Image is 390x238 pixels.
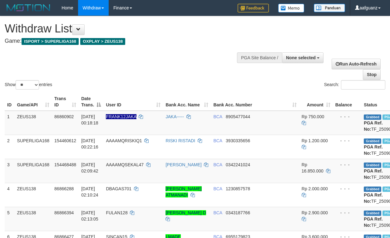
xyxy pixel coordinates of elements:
td: 5 [5,207,15,231]
a: [PERSON_NAME] [165,162,201,167]
span: [DATE] 02:13:05 [81,210,98,221]
span: [DATE] 00:22:16 [81,138,98,149]
h1: Withdraw List [5,22,254,35]
span: Copy 0342241024 to clipboard [226,162,250,167]
span: Rp 16.850.000 [302,162,323,173]
th: Trans ID: activate to sort column ascending [52,93,79,111]
span: [DATE] 02:09:42 [81,162,98,173]
a: JAKA----- [165,114,184,119]
a: Stop [363,69,381,80]
th: Bank Acc. Number: activate to sort column ascending [211,93,299,111]
span: AAAAMQSEKAL47 [106,162,144,167]
img: panduan.png [314,4,345,12]
th: Bank Acc. Name: activate to sort column ascending [163,93,211,111]
div: - - - [335,138,359,144]
span: 86866288 [54,186,74,191]
div: PGA Site Balance / [237,52,282,63]
span: Grabbed [364,114,381,120]
span: BCA [213,138,222,143]
span: 86860902 [54,114,74,119]
span: BCA [213,210,222,215]
td: ZEUS138 [15,183,52,207]
th: ID [5,93,15,111]
span: Copy 3930335656 to clipboard [226,138,250,143]
b: PGA Ref. No: [364,168,383,180]
img: MOTION_logo.png [5,3,52,12]
span: BCA [213,186,222,191]
th: Game/API: activate to sort column ascending [15,93,52,111]
input: Search: [341,80,385,90]
img: Feedback.jpg [238,4,269,12]
div: - - - [335,210,359,216]
td: 2 [5,135,15,159]
h4: Game: [5,38,254,44]
label: Search: [324,80,385,90]
label: Show entries [5,80,52,90]
span: Rp 750.000 [302,114,324,119]
th: Date Trans.: activate to sort column descending [79,93,103,111]
span: Nama rekening ada tanda titik/strip, harap diedit [106,114,136,119]
span: ISPORT > SUPERLIGA168 [22,38,79,45]
span: Copy 1230857578 to clipboard [226,186,250,191]
span: BCA [213,162,222,167]
span: Copy 0343187766 to clipboard [226,210,250,215]
select: Showentries [16,80,39,90]
a: RISKI RISTADI [165,138,195,143]
span: None selected [286,55,316,60]
span: 86866394 [54,210,74,215]
td: SUPERLIGA168 [15,159,52,183]
span: FULAN128 [106,210,127,215]
td: SUPERLIGA168 [15,135,52,159]
div: - - - [335,162,359,168]
div: - - - [335,114,359,120]
span: [DATE] 00:18:18 [81,114,98,125]
span: Rp 2.900.000 [302,210,328,215]
b: PGA Ref. No: [364,144,383,156]
td: ZEUS138 [15,111,52,135]
th: Balance [333,93,362,111]
td: ZEUS138 [15,207,52,231]
button: None selected [282,52,323,63]
a: [PERSON_NAME] ATMANADI [165,186,201,197]
span: BCA [213,114,222,119]
td: 1 [5,111,15,135]
th: User ID: activate to sort column ascending [103,93,163,111]
b: PGA Ref. No: [364,120,383,132]
a: Run Auto-Refresh [332,59,381,69]
b: PGA Ref. No: [364,216,383,228]
span: 154468488 [54,162,76,167]
span: Grabbed [364,163,381,168]
span: Grabbed [364,187,381,192]
td: 4 [5,183,15,207]
span: DBAGAS701 [106,186,131,191]
b: PGA Ref. No: [364,192,383,204]
span: Rp 2.000.000 [302,186,328,191]
span: Copy 8905477044 to clipboard [226,114,250,119]
span: Grabbed [364,138,381,144]
span: Rp 1.200.000 [302,138,328,143]
span: OXPLAY > ZEUS138 [80,38,125,45]
th: Amount: activate to sort column ascending [299,93,333,111]
td: 3 [5,159,15,183]
span: [DATE] 02:10:24 [81,186,98,197]
a: [PERSON_NAME] D [165,210,206,215]
div: - - - [335,186,359,192]
img: Button%20Memo.svg [278,4,304,12]
span: Grabbed [364,211,381,216]
span: AAAAMQRISKIQ1 [106,138,142,143]
span: 154460612 [54,138,76,143]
